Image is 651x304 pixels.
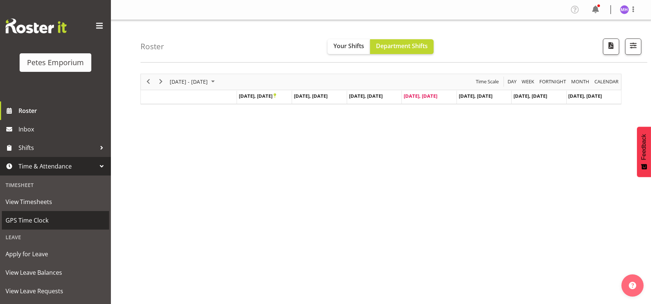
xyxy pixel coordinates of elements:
a: Apply for Leave [2,245,109,263]
button: Download a PDF of the roster according to the set date range. [603,39,619,55]
div: Leave [2,230,109,245]
div: Petes Emporium [27,57,84,68]
img: help-xxl-2.png [629,282,636,289]
button: Feedback - Show survey [637,127,651,177]
span: View Timesheets [6,196,105,207]
button: Filter Shifts [625,39,641,55]
a: View Leave Requests [2,282,109,300]
span: Shifts [18,142,96,153]
h4: Roster [140,42,164,51]
span: Department Shifts [376,42,428,50]
img: mackenzie-halford4471.jpg [620,5,629,14]
span: Feedback [641,134,647,160]
span: Roster [18,105,107,116]
span: Time & Attendance [18,161,96,172]
a: View Leave Balances [2,263,109,282]
button: Your Shifts [328,39,370,54]
span: Your Shifts [333,42,364,50]
span: GPS Time Clock [6,215,105,226]
img: Rosterit website logo [6,19,67,33]
a: GPS Time Clock [2,211,109,230]
button: Department Shifts [370,39,434,54]
div: Timesheet [2,177,109,193]
span: Apply for Leave [6,248,105,260]
span: Inbox [18,124,107,135]
span: View Leave Requests [6,285,105,297]
span: View Leave Balances [6,267,105,278]
a: View Timesheets [2,193,109,211]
